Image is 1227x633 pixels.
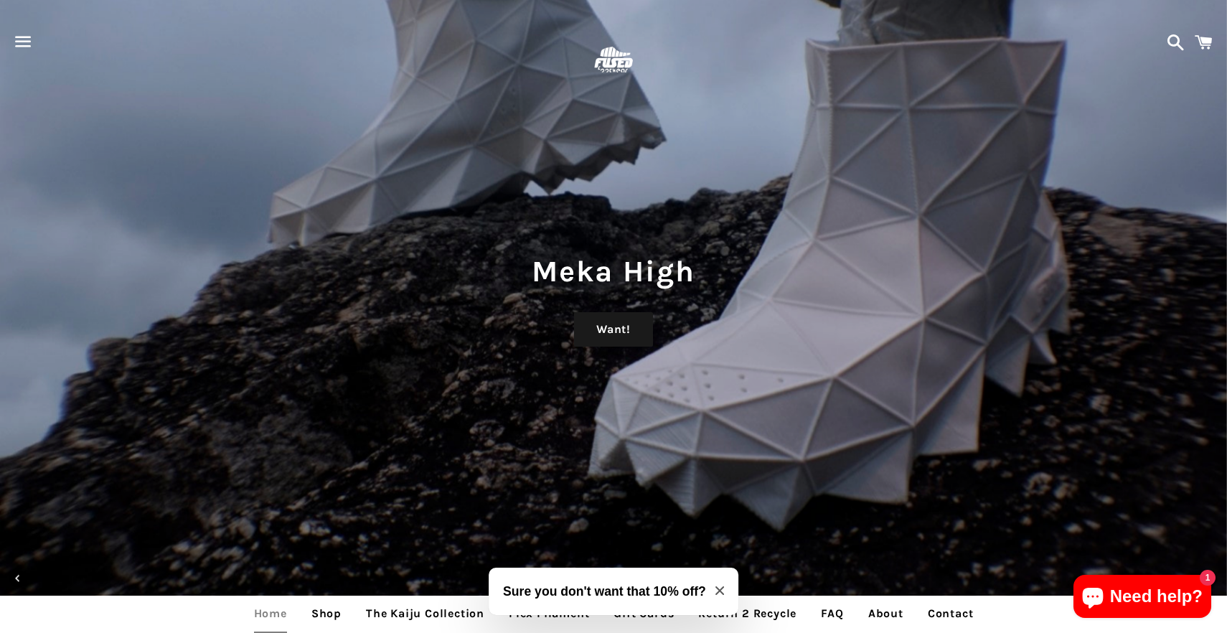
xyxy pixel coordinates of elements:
[243,596,298,632] a: Home
[810,596,854,632] a: FAQ
[14,250,1213,292] h1: Meka High
[687,596,807,632] a: Return 2 Recycle
[301,596,352,632] a: Shop
[1069,575,1216,622] inbox-online-store-chat: Shopify online store chat
[1193,563,1225,594] button: Next slide
[355,596,495,632] a: The Kaiju Collection
[2,563,34,594] button: Previous slide
[590,37,636,84] img: FUSEDfootwear
[857,596,914,632] a: About
[917,596,984,632] a: Contact
[631,563,662,594] button: Pause slideshow
[574,312,653,347] a: Want!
